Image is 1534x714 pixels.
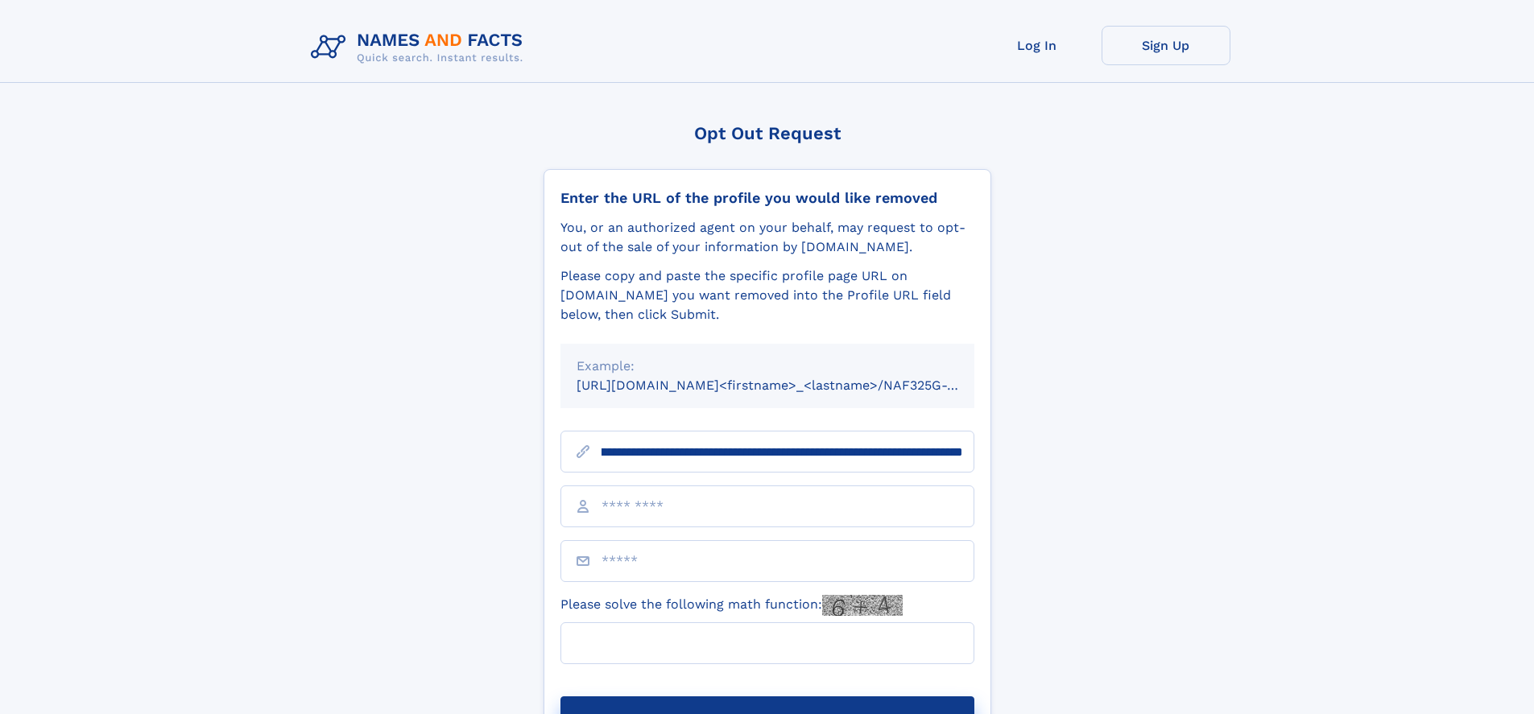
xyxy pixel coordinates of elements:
[560,218,974,257] div: You, or an authorized agent on your behalf, may request to opt-out of the sale of your informatio...
[560,595,903,616] label: Please solve the following math function:
[1102,26,1230,65] a: Sign Up
[560,266,974,324] div: Please copy and paste the specific profile page URL on [DOMAIN_NAME] you want removed into the Pr...
[577,378,1005,393] small: [URL][DOMAIN_NAME]<firstname>_<lastname>/NAF325G-xxxxxxxx
[544,123,991,143] div: Opt Out Request
[973,26,1102,65] a: Log In
[304,26,536,69] img: Logo Names and Facts
[560,189,974,207] div: Enter the URL of the profile you would like removed
[577,357,958,376] div: Example:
